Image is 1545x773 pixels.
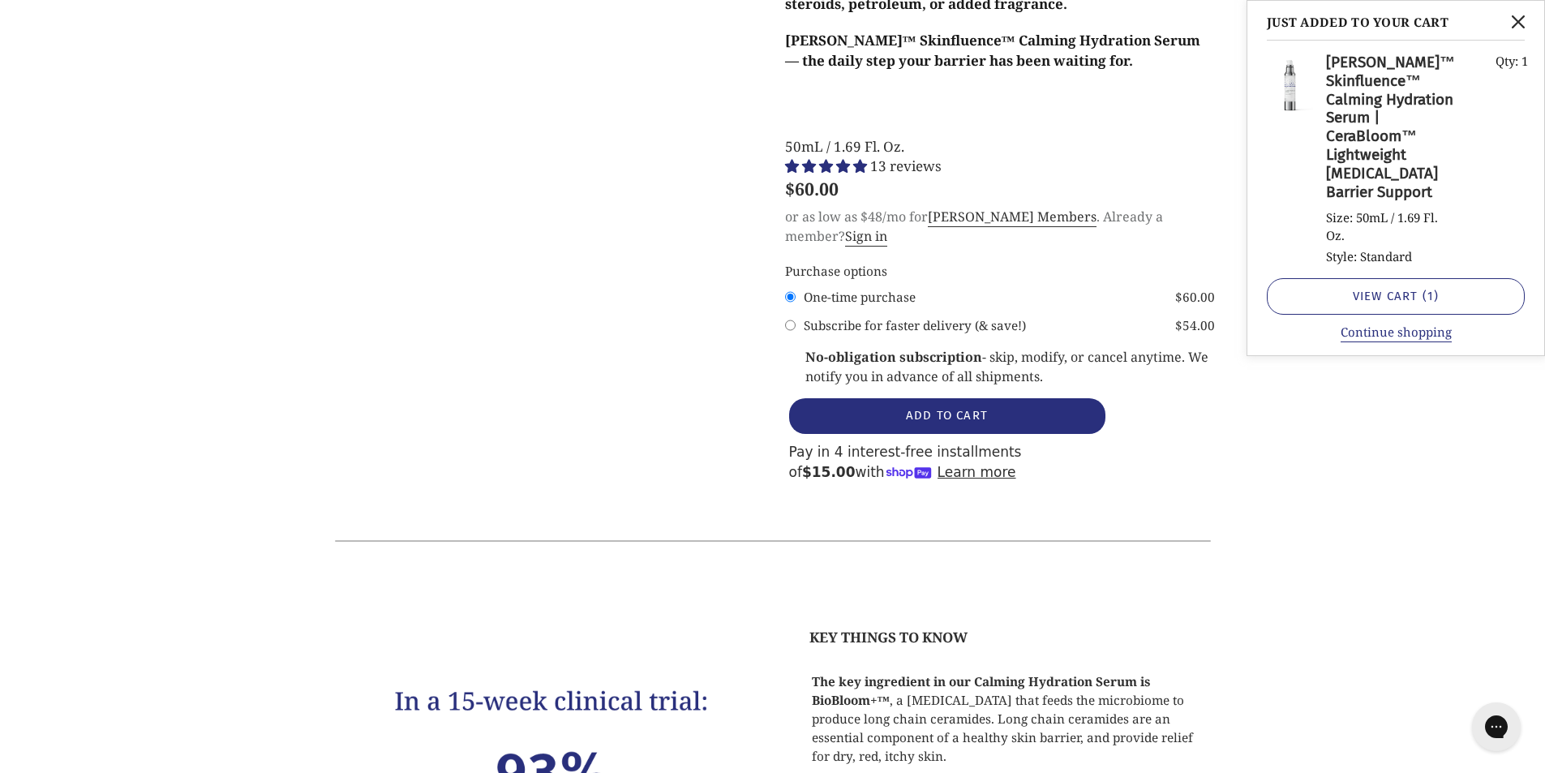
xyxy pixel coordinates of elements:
button: Continue shopping [1341,323,1452,343]
span: Subscribe for faster delivery (& save!) [804,316,1026,335]
li: Style: Standard [1326,247,1455,266]
p: What was missing? [22,66,309,85]
h3: [PERSON_NAME]™ Skinfluence™ Calming Hydration Serum | CeraBloom™ Lightweight [MEDICAL_DATA] Barri... [1326,54,1455,201]
a: Sign in [845,227,887,247]
button: Close [1500,3,1537,40]
span: Qty: [1496,53,1518,69]
span: 1 item [1427,289,1434,303]
div: Wrong product for me [22,174,309,205]
span: $60.00 [1175,288,1215,307]
button: NextNext [214,251,309,282]
p: 50mL / 1.69 Fl. Oz. [785,136,1215,157]
input: Subscribe for faster delivery (& save!) [785,313,796,337]
div: $60.00 [785,176,839,202]
li: Size: 50mL / 1.69 Fl. Oz. [1326,208,1455,245]
p: , a [MEDICAL_DATA] that feeds the microbiome to produce long chain ceramides. Long chain ceramide... [809,670,1207,768]
a: [PERSON_NAME] Members [928,208,1097,227]
input: Other [60,211,307,241]
legend: Purchase options [785,262,887,281]
span: 5.00 stars [785,157,870,175]
div: Not enough product info [22,101,309,132]
div: or as low as $48/mo for . Already a member? [785,207,1215,246]
span: 1 [1521,53,1528,69]
span: Next [216,251,307,282]
span: One-time purchase [804,288,916,307]
img: Front of RULO™ Skinfluence™ Calming Hydration Serum bottle – lightweight water-based serum with B... [1267,54,1313,115]
a: View cart (1 item) [1267,278,1525,315]
p: - skip, modify, or cancel anytime. We notify you in advance of all shipments. [805,347,1211,386]
iframe: Gorgias live chat messenger [1464,697,1529,757]
strong: [PERSON_NAME]™ Skinfluence™ Calming Hydration Serum — the daily step your barrier has been waitin... [785,31,1200,71]
h2: Just added to your cart [1267,8,1500,36]
button: ADD TO CART [789,398,1105,434]
strong: Before you go! [22,27,141,61]
strong: The key ingredient in our Calming Hydration Serum is BioBloom+™ [812,673,1150,708]
span: $54.00 [1175,316,1215,335]
ul: Product details [1326,204,1455,265]
span: 13 reviews [870,157,942,175]
div: Still figuring out my skin issues [22,137,309,169]
input: One-time purchase [785,285,796,309]
strong: KEY THINGS TO KNOW [809,628,968,646]
span: ADD TO CART [906,408,988,423]
strong: No-obligation subscription [805,348,982,366]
